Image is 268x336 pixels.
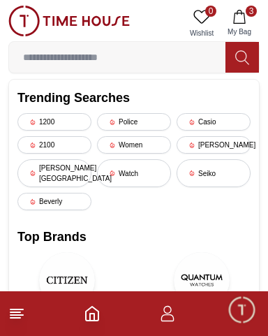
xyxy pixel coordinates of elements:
img: CITIZEN [39,252,95,308]
a: Home [84,305,100,322]
div: Watch [97,159,171,187]
span: 3 [246,6,257,17]
img: ... [8,6,130,36]
a: QuantumQuantum [152,252,252,328]
button: 3My Bag [219,6,260,41]
a: 0Wishlist [184,6,219,41]
h2: Top Brands [17,227,251,247]
span: My Bag [222,27,257,37]
div: Beverly [17,193,91,210]
a: CITIZENCITIZEN [17,252,117,328]
div: Seiko [177,159,251,187]
img: Quantum [174,252,230,308]
div: Women [97,136,171,154]
div: Casio [177,113,251,131]
div: [PERSON_NAME][GEOGRAPHIC_DATA] [17,159,91,187]
div: 2100 [17,136,91,154]
div: 1200 [17,113,91,131]
div: Police [97,113,171,131]
div: Chat Widget [227,295,258,326]
div: [PERSON_NAME] [177,136,251,154]
h2: Trending Searches [17,88,251,108]
span: Wishlist [184,28,219,38]
span: 0 [205,6,216,17]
